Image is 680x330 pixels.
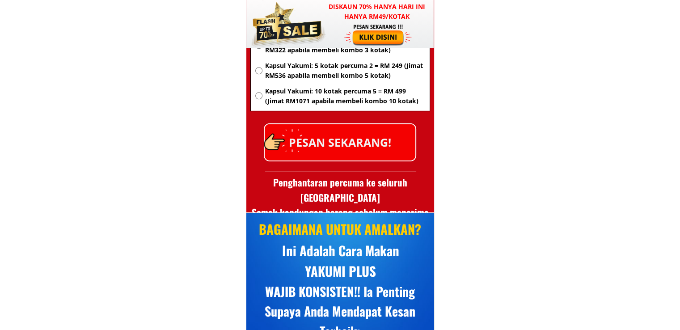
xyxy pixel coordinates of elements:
h3: Penghantaran percuma ke seluruh [GEOGRAPHIC_DATA] Semak kandungan barang sebelum menerima [246,175,434,220]
p: PESAN SEKARANG! [265,124,415,161]
span: Kapsul Yakumi: 5 kotak percuma 2 = RM 249 (Jimat RM536 apabila membeli kombo 5 kotak) [265,61,425,81]
h3: Diskaun 70% hanya hari ini hanya RM49/kotak [320,2,434,22]
span: Kapsul Yakumi: 10 kotak percuma 5 = RM 499 (Jimat RM1071 apabila membeli kombo 10 kotak) [265,86,425,106]
div: Ini Adalah Cara Makan YAKUMI PLUS [249,240,431,282]
div: BAGAIMANA UNTUK AMALKAN? [249,219,431,239]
